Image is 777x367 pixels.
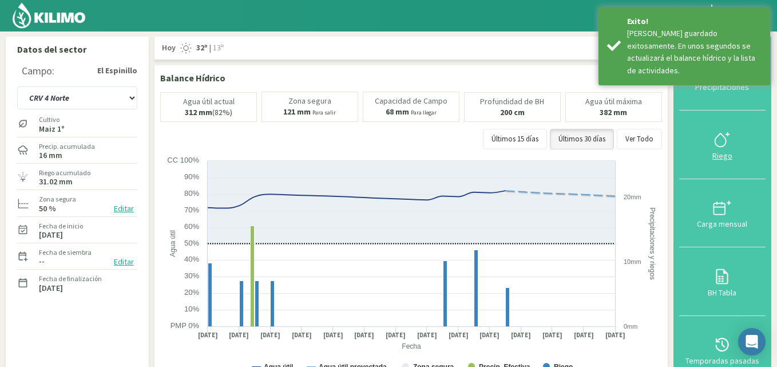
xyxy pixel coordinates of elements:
text: [DATE] [449,331,469,340]
label: Fecha de siembra [39,247,92,258]
text: PMP 0% [171,321,200,330]
span: 13º [211,42,224,54]
label: 16 mm [39,152,62,159]
text: 60% [184,222,199,231]
p: Capacidad de Campo [375,97,447,105]
p: Agua útil actual [183,97,235,106]
text: [DATE] [511,331,531,340]
div: Riego guardado exitosamente. En unos segundos se actualizará el balance hídrico y la lista de act... [627,27,762,77]
strong: El Espinillo [97,65,137,77]
b: 121 mm [283,106,311,117]
div: Temporadas pasadas [683,357,762,365]
text: Fecha [402,342,421,350]
b: 68 mm [386,106,409,117]
text: [DATE] [292,331,312,340]
div: BH Tabla [683,289,762,297]
label: Precip. acumulada [39,141,95,152]
text: Agua útil [169,230,177,257]
label: Riego acumulado [39,168,90,178]
b: 312 mm [185,107,212,117]
button: Últimos 30 días [550,129,614,149]
text: 40% [184,255,199,263]
text: [DATE] [542,331,562,340]
strong: 32º [196,42,208,53]
p: Profundidad de BH [480,97,544,106]
button: Editar [110,202,137,215]
button: Últimos 15 días [483,129,547,149]
b: 382 mm [600,107,627,117]
img: Kilimo [11,2,86,29]
div: Carga mensual [683,220,762,228]
text: 80% [184,189,199,198]
text: [DATE] [479,331,499,340]
div: Precipitaciones [683,83,762,91]
button: Editar [110,255,137,269]
text: 30% [184,271,199,280]
label: Zona segura [39,194,76,204]
label: Cultivo [39,115,65,125]
text: CC 100% [167,156,199,164]
label: 50 % [39,205,56,212]
button: Carga mensual [679,179,766,247]
text: [DATE] [323,331,343,340]
text: [DATE] [386,331,406,340]
span: | [209,42,211,54]
button: Riego [679,111,766,179]
p: (82%) [185,108,232,117]
text: 20% [184,288,199,297]
text: [DATE] [198,331,218,340]
p: Zona segura [288,97,331,105]
div: Riego [683,152,762,160]
text: 90% [184,172,199,181]
label: Fecha de finalización [39,274,102,284]
label: 31.02 mm [39,178,73,186]
text: [DATE] [229,331,249,340]
label: Maiz 1° [39,125,65,133]
text: 0mm [624,323,637,330]
text: 20mm [624,194,641,200]
span: Hoy [160,42,176,54]
div: Exito! [627,15,762,27]
text: 70% [184,206,199,214]
text: [DATE] [354,331,374,340]
text: [DATE] [260,331,280,340]
p: Agua útil máxima [585,97,642,106]
small: Para salir [312,109,336,116]
div: Open Intercom Messenger [738,328,766,356]
p: Balance Hídrico [160,71,225,85]
button: BH Tabla [679,247,766,315]
text: Precipitaciones y riegos [648,207,656,280]
label: Fecha de inicio [39,221,83,231]
b: 200 cm [500,107,525,117]
text: [DATE] [574,331,594,340]
label: [DATE] [39,231,63,239]
text: [DATE] [417,331,437,340]
small: Para llegar [411,109,437,116]
label: [DATE] [39,285,63,292]
div: Campo: [22,65,54,77]
text: [DATE] [605,331,625,340]
label: -- [39,258,45,265]
text: 50% [184,239,199,247]
button: Ver Todo [617,129,662,149]
text: 10mm [624,258,641,265]
p: Datos del sector [17,42,137,56]
text: 10% [184,305,199,313]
